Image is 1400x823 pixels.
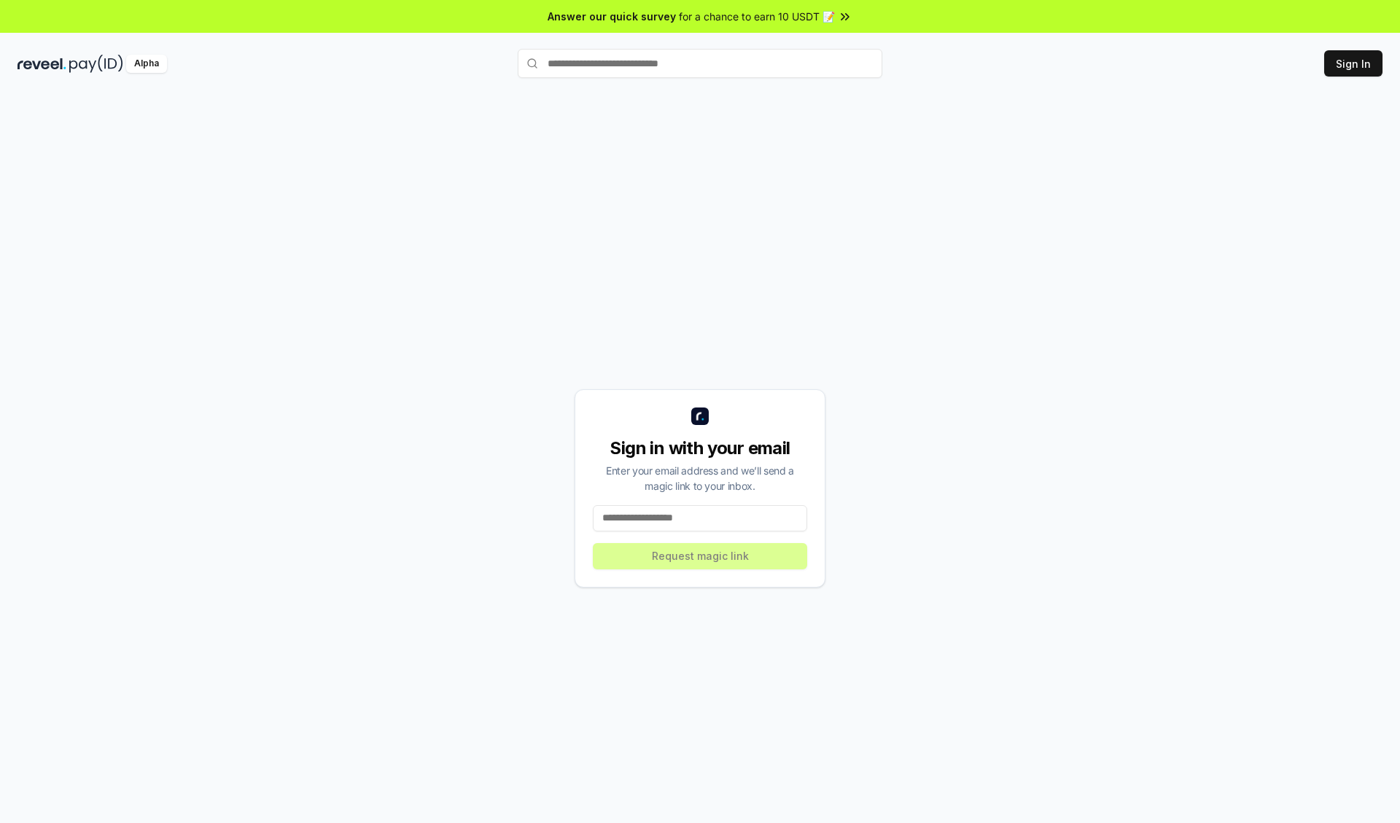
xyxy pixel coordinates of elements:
div: Enter your email address and we’ll send a magic link to your inbox. [593,463,807,494]
div: Alpha [126,55,167,73]
button: Sign In [1324,50,1382,77]
img: reveel_dark [17,55,66,73]
span: for a chance to earn 10 USDT 📝 [679,9,835,24]
img: logo_small [691,407,709,425]
div: Sign in with your email [593,437,807,460]
img: pay_id [69,55,123,73]
span: Answer our quick survey [548,9,676,24]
